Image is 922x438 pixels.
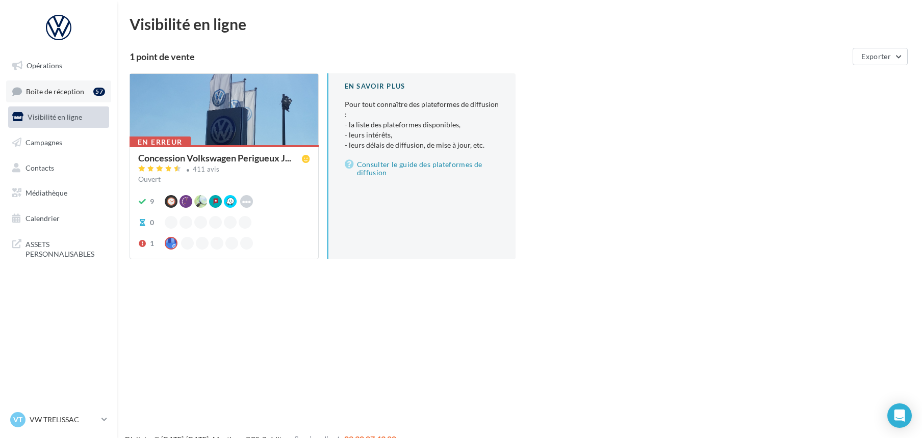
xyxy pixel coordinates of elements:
a: Médiathèque [6,182,111,204]
p: VW TRELISSAC [30,415,97,425]
a: Opérations [6,55,111,76]
span: Campagnes [25,138,62,147]
span: Opérations [27,61,62,70]
div: Visibilité en ligne [130,16,910,32]
a: Consulter le guide des plateformes de diffusion [345,158,500,179]
a: VT VW TRELISSAC [8,410,109,429]
li: - leurs intérêts, [345,130,500,140]
span: ASSETS PERSONNALISABLES [25,237,105,259]
span: Calendrier [25,214,60,223]
div: 411 avis [193,166,220,173]
li: - la liste des plateformes disponibles, [345,120,500,130]
a: 411 avis [138,164,310,176]
div: En erreur [130,136,191,148]
a: Contacts [6,157,111,179]
a: ASSETS PERSONNALISABLES [6,233,111,263]
div: 1 [150,238,154,249]
a: Campagnes [6,132,111,153]
div: 57 [93,88,105,96]
span: Visibilité en ligne [28,113,82,121]
span: VT [13,415,22,425]
span: Ouvert [138,175,161,183]
div: Open Intercom Messenger [887,403,912,428]
div: 0 [150,217,154,228]
div: 9 [150,197,154,207]
span: Contacts [25,163,54,172]
li: - leurs délais de diffusion, de mise à jour, etc. [345,140,500,150]
a: Boîte de réception57 [6,80,111,102]
a: Visibilité en ligne [6,106,111,128]
div: En savoir plus [345,81,500,91]
span: Exporter [861,52,891,61]
p: Pour tout connaître des plateformes de diffusion : [345,99,500,150]
button: Exporter [853,48,908,65]
span: Médiathèque [25,188,67,197]
div: 1 point de vente [130,52,849,61]
span: Boîte de réception [26,87,84,95]
a: Calendrier [6,208,111,229]
span: Concession Volkswagen Perigueux J... [138,153,291,162]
